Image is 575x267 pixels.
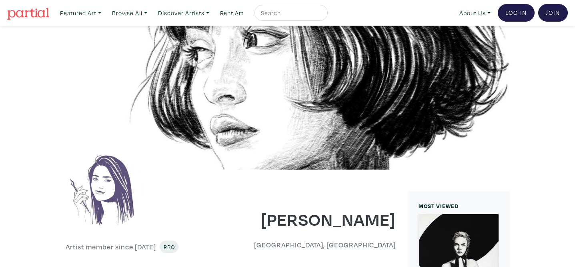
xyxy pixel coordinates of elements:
[216,5,247,21] a: Rent Art
[538,4,568,22] a: Join
[154,5,213,21] a: Discover Artists
[498,4,535,22] a: Log In
[66,150,146,230] img: phpThumb.php
[419,202,459,210] small: MOST VIEWED
[163,243,175,251] span: Pro
[456,5,494,21] a: About Us
[66,243,156,251] h6: Artist member since [DATE]
[236,241,396,249] h6: [GEOGRAPHIC_DATA], [GEOGRAPHIC_DATA]
[56,5,105,21] a: Featured Art
[236,208,396,230] h1: [PERSON_NAME]
[260,8,320,18] input: Search
[108,5,151,21] a: Browse All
